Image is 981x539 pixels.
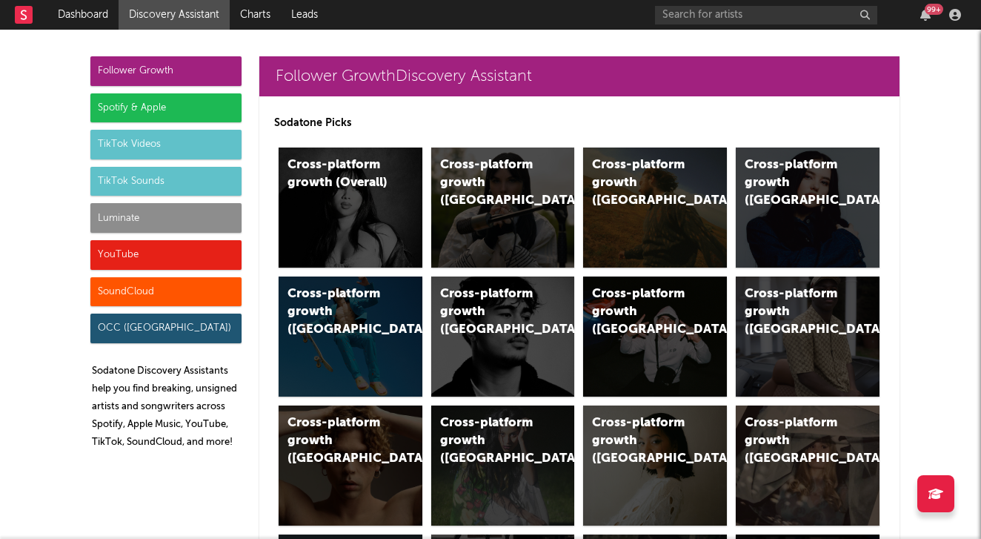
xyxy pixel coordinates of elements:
[655,6,877,24] input: Search for artists
[431,148,575,268] a: Cross-platform growth ([GEOGRAPHIC_DATA])
[431,406,575,526] a: Cross-platform growth ([GEOGRAPHIC_DATA])
[259,56,899,96] a: Follower GrowthDiscovery Assistant
[583,277,727,397] a: Cross-platform growth ([GEOGRAPHIC_DATA]/GSA)
[279,406,422,526] a: Cross-platform growth ([GEOGRAPHIC_DATA])
[431,277,575,397] a: Cross-platform growth ([GEOGRAPHIC_DATA])
[279,148,422,268] a: Cross-platform growth (Overall)
[745,414,845,468] div: Cross-platform growth ([GEOGRAPHIC_DATA])
[440,414,541,468] div: Cross-platform growth ([GEOGRAPHIC_DATA])
[592,156,693,210] div: Cross-platform growth ([GEOGRAPHIC_DATA])
[90,277,242,307] div: SoundCloud
[287,414,388,468] div: Cross-platform growth ([GEOGRAPHIC_DATA])
[90,93,242,123] div: Spotify & Apple
[920,9,931,21] button: 99+
[90,130,242,159] div: TikTok Videos
[736,277,879,397] a: Cross-platform growth ([GEOGRAPHIC_DATA])
[592,285,693,339] div: Cross-platform growth ([GEOGRAPHIC_DATA]/GSA)
[736,148,879,268] a: Cross-platform growth ([GEOGRAPHIC_DATA])
[90,56,242,86] div: Follower Growth
[92,363,242,452] p: Sodatone Discovery Assistants help you find breaking, unsigned artists and songwriters across Spo...
[583,406,727,526] a: Cross-platform growth ([GEOGRAPHIC_DATA])
[90,314,242,343] div: OCC ([GEOGRAPHIC_DATA])
[90,203,242,233] div: Luminate
[90,240,242,270] div: YouTube
[274,114,885,132] p: Sodatone Picks
[745,156,845,210] div: Cross-platform growth ([GEOGRAPHIC_DATA])
[745,285,845,339] div: Cross-platform growth ([GEOGRAPHIC_DATA])
[90,167,242,196] div: TikTok Sounds
[583,148,727,268] a: Cross-platform growth ([GEOGRAPHIC_DATA])
[592,414,693,468] div: Cross-platform growth ([GEOGRAPHIC_DATA])
[440,285,541,339] div: Cross-platform growth ([GEOGRAPHIC_DATA])
[440,156,541,210] div: Cross-platform growth ([GEOGRAPHIC_DATA])
[925,4,943,15] div: 99 +
[287,156,388,192] div: Cross-platform growth (Overall)
[287,285,388,339] div: Cross-platform growth ([GEOGRAPHIC_DATA])
[736,406,879,526] a: Cross-platform growth ([GEOGRAPHIC_DATA])
[279,277,422,397] a: Cross-platform growth ([GEOGRAPHIC_DATA])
